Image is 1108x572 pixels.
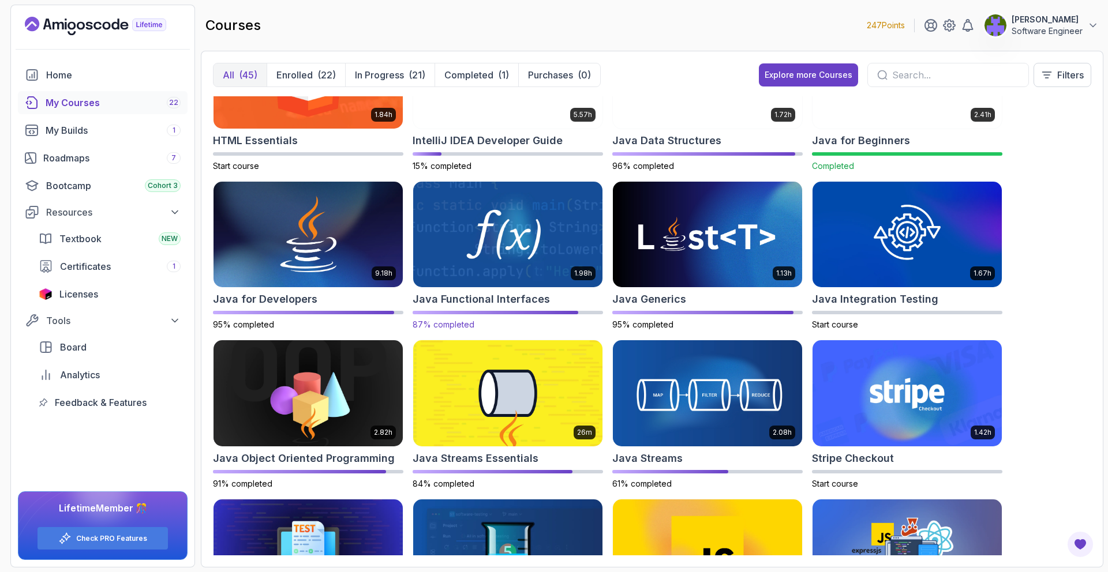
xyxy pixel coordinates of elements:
[32,283,188,306] a: licenses
[18,202,188,223] button: Resources
[46,314,181,328] div: Tools
[985,14,1006,36] img: user profile image
[18,63,188,86] a: home
[18,146,188,170] a: roadmaps
[239,68,257,82] div: (45)
[32,391,188,414] a: feedback
[1066,530,1094,558] button: Open Feedback Button
[214,182,403,288] img: Java for Developers card
[574,269,592,278] p: 1.98h
[375,269,392,278] p: 9.18h
[409,68,425,82] div: (21)
[612,479,672,488] span: 61% completed
[171,153,176,163] span: 7
[612,133,721,149] h2: Java Data Structures
[37,526,169,550] button: Check PRO Features
[1012,25,1083,37] p: Software Engineer
[435,63,518,86] button: Completed(1)
[317,68,336,82] div: (22)
[812,161,854,171] span: Completed
[267,63,345,86] button: Enrolled(22)
[375,110,392,119] p: 1.84h
[173,262,175,271] span: 1
[43,151,181,165] div: Roadmaps
[213,291,317,307] h2: Java for Developers
[148,181,178,190] span: Cohort 3
[759,63,858,86] button: Explore more Courses
[18,91,188,114] a: courses
[59,232,102,246] span: Textbook
[413,181,603,331] a: Java Functional Interfaces card1.98hJava Functional Interfaces87% completed
[355,68,404,82] p: In Progress
[813,182,1002,288] img: Java Integration Testing card
[577,428,592,437] p: 26m
[574,110,592,119] p: 5.57h
[32,255,188,278] a: certificates
[18,310,188,331] button: Tools
[32,363,188,386] a: analytics
[345,63,435,86] button: In Progress(21)
[39,288,53,300] img: jetbrains icon
[413,22,603,172] a: IntelliJ IDEA Developer Guide card5.57hIntelliJ IDEA Developer Guide15% completed
[867,20,905,31] p: 247 Points
[409,179,607,290] img: Java Functional Interfaces card
[984,14,1099,37] button: user profile image[PERSON_NAME]Software Engineer
[812,450,894,466] h2: Stripe Checkout
[46,68,181,82] div: Home
[812,319,858,329] span: Start course
[498,68,509,82] div: (1)
[60,259,111,273] span: Certificates
[518,63,600,86] button: Purchases(0)
[1034,63,1091,87] button: Filters
[169,98,178,107] span: 22
[60,340,87,354] span: Board
[1057,68,1084,82] p: Filters
[213,319,274,329] span: 95% completed
[612,340,803,490] a: Java Streams card2.08hJava Streams61% completed
[974,110,991,119] p: 2.41h
[46,96,181,110] div: My Courses
[812,133,910,149] h2: Java for Beginners
[813,340,1002,446] img: Stripe Checkout card
[612,450,683,466] h2: Java Streams
[32,227,188,250] a: textbook
[765,69,852,81] div: Explore more Courses
[974,428,991,437] p: 1.42h
[59,287,98,301] span: Licenses
[413,450,538,466] h2: Java Streams Essentials
[528,68,573,82] p: Purchases
[413,319,474,329] span: 87% completed
[974,269,991,278] p: 1.67h
[612,181,803,331] a: Java Generics card1.13hJava Generics95% completed
[578,68,591,82] div: (0)
[162,234,178,243] span: NEW
[812,479,858,488] span: Start course
[413,133,563,149] h2: IntelliJ IDEA Developer Guide
[413,291,550,307] h2: Java Functional Interfaces
[612,161,674,171] span: 96% completed
[46,123,181,137] div: My Builds
[173,126,175,135] span: 1
[205,16,261,35] h2: courses
[413,340,602,446] img: Java Streams Essentials card
[213,161,259,171] span: Start course
[613,340,802,446] img: Java Streams card
[213,181,403,331] a: Java for Developers card9.18hJava for Developers95% completed
[32,336,188,359] a: board
[812,291,938,307] h2: Java Integration Testing
[18,174,188,197] a: bootcamp
[46,205,181,219] div: Resources
[76,534,147,543] a: Check PRO Features
[444,68,493,82] p: Completed
[612,291,686,307] h2: Java Generics
[776,269,792,278] p: 1.13h
[413,161,471,171] span: 15% completed
[774,110,792,119] p: 1.72h
[214,340,403,446] img: Java Object Oriented Programming card
[1012,14,1083,25] p: [PERSON_NAME]
[55,396,147,409] span: Feedback & Features
[892,68,1019,82] input: Search...
[812,22,1002,172] a: Java for Beginners card2.41hJava for BeginnersCompleted
[374,428,392,437] p: 2.82h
